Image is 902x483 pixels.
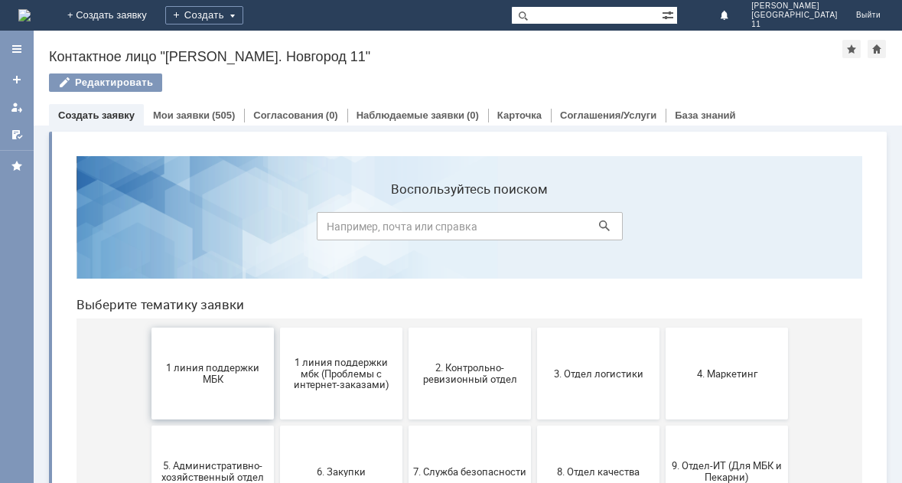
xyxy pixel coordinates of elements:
[12,153,798,168] header: Выберите тематику заявки
[220,212,334,246] span: 1 линия поддержки мбк (Проблемы с интернет-заказами)
[92,316,205,339] span: 5. Административно-хозяйственный отдел
[252,38,558,53] label: Воспользуйтесь поиском
[326,109,338,121] div: (0)
[473,380,595,472] button: Финансовый отдел
[467,109,479,121] div: (0)
[344,380,467,472] button: Отдел-ИТ (Офис)
[165,6,243,24] div: Создать
[751,2,838,11] span: [PERSON_NAME]
[349,419,462,431] span: Отдел-ИТ (Офис)
[868,40,886,58] div: Сделать домашней страницей
[477,321,591,333] span: 8. Отдел качества
[606,316,719,339] span: 9. Отдел-ИТ (Для МБК и Пекарни)
[357,109,464,121] a: Наблюдаемые заявки
[87,184,210,276] button: 1 линия поддержки МБК
[220,321,334,333] span: 6. Закупки
[92,419,205,431] span: Бухгалтерия (для мбк)
[153,109,210,121] a: Мои заявки
[58,109,135,121] a: Создать заявку
[477,224,591,235] span: 3. Отдел логистики
[5,67,29,92] a: Создать заявку
[473,184,595,276] button: 3. Отдел логистики
[560,109,656,121] a: Соглашения/Услуги
[473,282,595,374] button: 8. Отдел качества
[751,20,838,29] span: 11
[18,9,31,21] img: logo
[92,218,205,241] span: 1 линия поддержки МБК
[212,109,235,121] div: (505)
[349,218,462,241] span: 2. Контрольно-ревизионный отдел
[601,380,724,472] button: Франчайзинг
[606,224,719,235] span: 4. Маркетинг
[344,282,467,374] button: 7. Служба безопасности
[87,282,210,374] button: 5. Административно-хозяйственный отдел
[349,321,462,333] span: 7. Служба безопасности
[842,40,861,58] div: Добавить в избранное
[49,49,842,64] div: Контактное лицо "[PERSON_NAME]. Новгород 11"
[220,414,334,437] span: Отдел-ИТ (Битрикс24 и CRM)
[5,122,29,147] a: Мои согласования
[216,184,338,276] button: 1 линия поддержки мбк (Проблемы с интернет-заказами)
[216,282,338,374] button: 6. Закупки
[216,380,338,472] button: Отдел-ИТ (Битрикс24 и CRM)
[601,282,724,374] button: 9. Отдел-ИТ (Для МБК и Пекарни)
[477,419,591,431] span: Финансовый отдел
[253,109,324,121] a: Согласования
[87,380,210,472] button: Бухгалтерия (для мбк)
[497,109,542,121] a: Карточка
[252,68,558,96] input: Например, почта или справка
[662,7,677,21] span: Расширенный поиск
[18,9,31,21] a: Перейти на домашнюю страницу
[751,11,838,20] span: [GEOGRAPHIC_DATA]
[5,95,29,119] a: Мои заявки
[675,109,735,121] a: База знаний
[601,184,724,276] button: 4. Маркетинг
[606,419,719,431] span: Франчайзинг
[344,184,467,276] button: 2. Контрольно-ревизионный отдел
